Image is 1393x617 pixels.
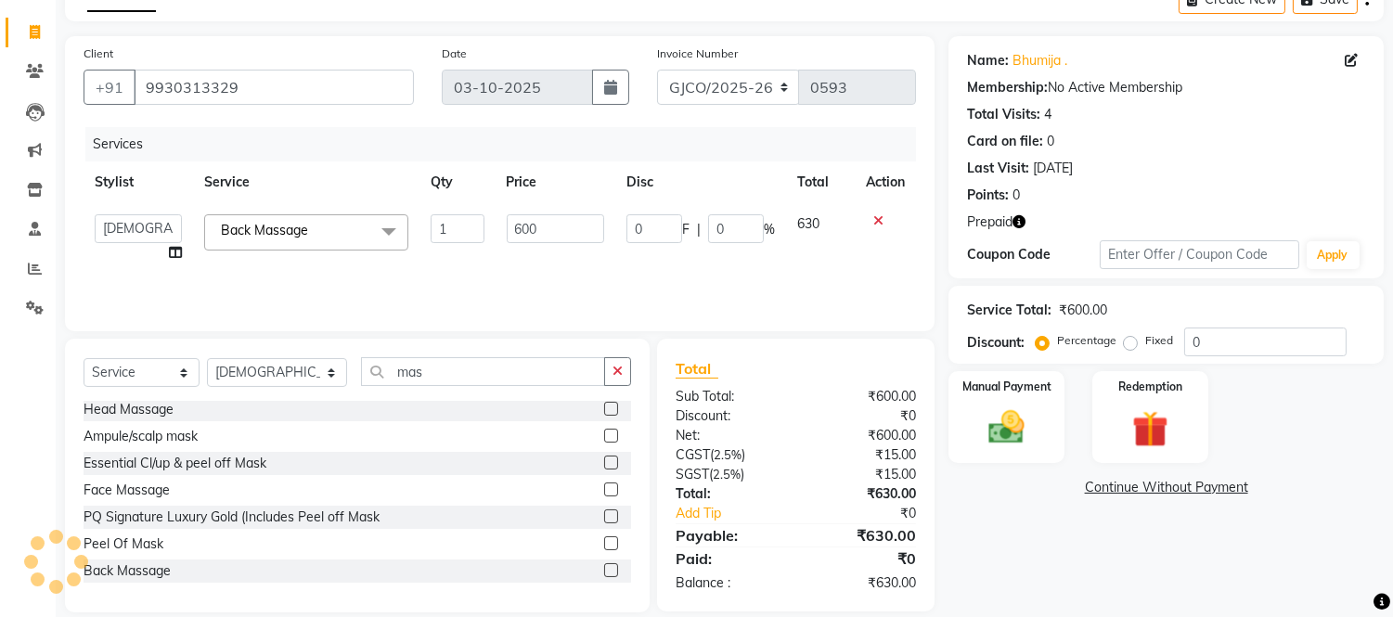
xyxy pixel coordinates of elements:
[1033,159,1073,178] div: [DATE]
[1307,241,1360,269] button: Apply
[662,484,796,504] div: Total:
[308,222,316,238] a: x
[1145,332,1173,349] label: Fixed
[1118,379,1182,395] label: Redemption
[84,427,198,446] div: Ampule/scalp mask
[84,400,174,419] div: Head Massage
[796,484,931,504] div: ₹630.00
[662,465,796,484] div: ( )
[657,45,738,62] label: Invoice Number
[676,466,709,482] span: SGST
[796,426,931,445] div: ₹600.00
[977,406,1036,448] img: _cash.svg
[662,524,796,546] div: Payable:
[697,220,701,239] span: |
[85,127,930,161] div: Services
[967,301,1051,320] div: Service Total:
[662,573,796,593] div: Balance :
[967,333,1025,353] div: Discount:
[967,78,1365,97] div: No Active Membership
[1059,301,1107,320] div: ₹600.00
[84,45,113,62] label: Client
[662,387,796,406] div: Sub Total:
[1100,240,1298,269] input: Enter Offer / Coupon Code
[84,561,171,581] div: Back Massage
[442,45,467,62] label: Date
[676,359,718,379] span: Total
[361,357,605,386] input: Search or Scan
[714,447,742,462] span: 2.5%
[796,573,931,593] div: ₹630.00
[221,222,308,238] span: Back Massage
[662,445,796,465] div: ( )
[662,426,796,445] div: Net:
[796,387,931,406] div: ₹600.00
[1013,51,1067,71] a: Bhumija .
[84,70,135,105] button: +91
[713,467,741,482] span: 2.5%
[134,70,414,105] input: Search by Name/Mobile/Email/Code
[796,547,931,570] div: ₹0
[952,478,1380,497] a: Continue Without Payment
[662,504,819,523] a: Add Tip
[682,220,690,239] span: F
[496,161,615,203] th: Price
[855,161,916,203] th: Action
[662,547,796,570] div: Paid:
[786,161,855,203] th: Total
[764,220,775,239] span: %
[676,446,710,463] span: CGST
[84,454,266,473] div: Essential Cl/up & peel off Mask
[796,465,931,484] div: ₹15.00
[84,534,163,554] div: Peel Of Mask
[967,159,1029,178] div: Last Visit:
[796,524,931,546] div: ₹630.00
[796,445,931,465] div: ₹15.00
[967,51,1009,71] div: Name:
[967,78,1048,97] div: Membership:
[662,406,796,426] div: Discount:
[1057,332,1116,349] label: Percentage
[967,245,1100,264] div: Coupon Code
[1044,105,1051,124] div: 4
[967,212,1013,232] span: Prepaid
[193,161,419,203] th: Service
[967,186,1009,205] div: Points:
[1047,132,1054,151] div: 0
[796,406,931,426] div: ₹0
[84,161,193,203] th: Stylist
[962,379,1051,395] label: Manual Payment
[819,504,931,523] div: ₹0
[967,105,1040,124] div: Total Visits:
[615,161,786,203] th: Disc
[84,481,170,500] div: Face Massage
[967,132,1043,151] div: Card on file:
[1013,186,1020,205] div: 0
[419,161,495,203] th: Qty
[797,215,819,232] span: 630
[1121,406,1180,452] img: _gift.svg
[84,508,380,527] div: PQ Signature Luxury Gold (Includes Peel off Mask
